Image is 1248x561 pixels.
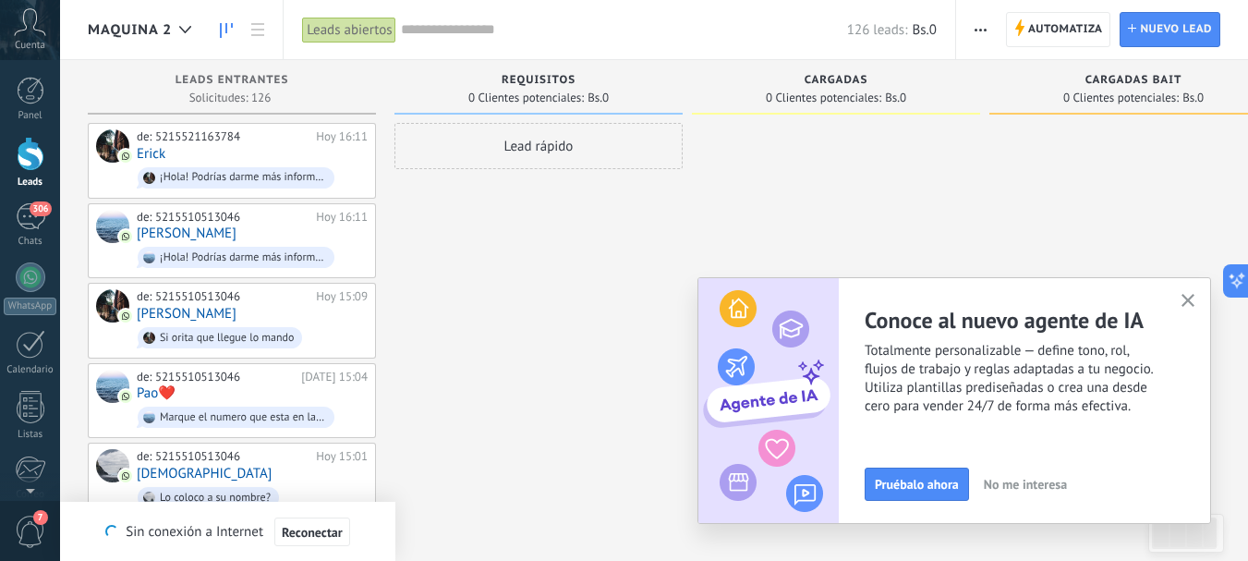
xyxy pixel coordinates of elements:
[1182,92,1204,104] span: Bs.0
[701,74,971,90] div: CARGADAS
[316,129,368,144] div: Hoy 16:11
[189,92,272,104] span: Solicitudes: 126
[847,21,908,39] span: 126 leads:
[96,449,129,482] div: jesus
[588,92,609,104] span: Bs.0
[97,74,367,90] div: Leads Entrantes
[1085,74,1182,87] span: CARGADAS BAIT
[119,470,132,482] img: com.amocrm.amocrmwa.svg
[967,12,994,47] button: Más
[865,306,1210,335] h2: Conoce al nuevo agente de IA
[698,278,839,523] img: ai_agent_activation_popup_ES.png
[137,385,176,401] a: Pao❤️
[137,370,295,384] div: de: 5215510513046
[865,468,969,501] button: Pruébalo ahora
[912,21,936,39] span: Bs.0
[4,177,57,189] div: Leads
[137,129,309,144] div: de: 5215521163784
[88,21,172,39] span: MAQUINA 2
[15,40,45,52] span: Cuenta
[394,123,683,169] div: Lead rápido
[805,74,868,87] span: CARGADAS
[160,171,326,184] div: ¡Hola! Podrías darme más información de...
[33,510,48,525] span: 7
[242,12,273,48] a: Lista
[119,310,132,323] img: com.amocrm.amocrmwa.svg
[137,146,165,162] a: Erick
[1063,92,1179,104] span: 0 Clientes potenciales:
[137,449,309,464] div: de: 5215510513046
[30,201,51,216] span: 306
[1006,12,1111,47] a: Automatiza
[137,210,309,225] div: de: 5215510513046
[4,298,56,315] div: WhatsApp
[137,466,272,482] a: [DEMOGRAPHIC_DATA]
[176,74,289,87] span: Leads Entrantes
[119,390,132,403] img: com.amocrm.amocrmwa.svg
[96,129,129,163] div: Erick
[302,17,396,43] div: Leads abiertos
[4,429,57,441] div: Listas
[885,92,906,104] span: Bs.0
[468,92,584,104] span: 0 Clientes potenciales:
[1028,13,1103,46] span: Automatiza
[316,210,368,225] div: Hoy 16:11
[984,478,1067,491] span: No me interesa
[4,110,57,122] div: Panel
[96,370,129,403] div: Pao❤️
[301,370,368,384] div: [DATE] 15:04
[211,12,242,48] a: Leads
[502,74,576,87] span: REQUISITOS
[137,306,236,322] a: [PERSON_NAME]
[274,518,350,547] button: Reconectar
[137,289,309,304] div: de: 5215510513046
[766,92,881,104] span: 0 Clientes potenciales:
[160,411,326,424] div: Marque el numero que esta en la marca de su interes para mostrarle los modelos diponibles 1 MOTOR...
[865,342,1210,416] span: Totalmente personalizable — define tono, rol, flujos de trabajo y reglas adaptadas a tu negocio. ...
[975,470,1075,498] button: No me interesa
[875,478,959,491] span: Pruébalo ahora
[316,289,368,304] div: Hoy 15:09
[137,226,236,241] a: [PERSON_NAME]
[119,150,132,163] img: com.amocrm.amocrmwa.svg
[1140,13,1212,46] span: Nuevo lead
[1120,12,1220,47] a: Nuevo lead
[4,236,57,248] div: Chats
[4,364,57,376] div: Calendario
[282,526,343,539] span: Reconectar
[160,332,294,345] div: Si orita que llegue lo mando
[119,230,132,243] img: com.amocrm.amocrmwa.svg
[96,210,129,243] div: Daniel Marquez
[160,251,326,264] div: ¡Hola! Podrías darme más información de...
[96,289,129,323] div: Gérardo
[160,492,271,505] div: Lo coloco a su nombre?
[316,449,368,464] div: Hoy 15:01
[404,74,673,90] div: REQUISITOS
[105,517,349,547] div: Sin conexión a Internet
